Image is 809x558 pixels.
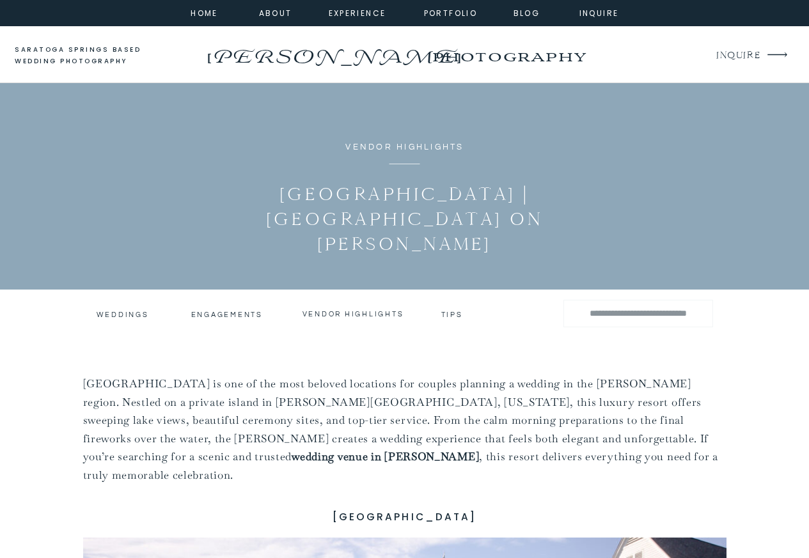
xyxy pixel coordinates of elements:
a: INQUIRE [716,47,759,65]
a: [PERSON_NAME] [203,42,464,62]
a: photography [407,38,611,74]
a: tips [441,310,465,316]
p: [GEOGRAPHIC_DATA] is one of the most beloved locations for couples planning a wedding in the [PER... [83,375,727,484]
a: Vendor Highlights [345,143,464,151]
strong: wedding venue in [PERSON_NAME] [292,449,479,463]
a: engagements [191,310,266,319]
a: home [187,6,222,18]
h3: [GEOGRAPHIC_DATA] [83,508,727,526]
a: Weddings [97,310,147,319]
a: portfolio [423,6,478,18]
a: experience [329,6,381,18]
a: about [259,6,288,18]
a: vendor highlights [302,309,405,318]
a: inquire [576,6,622,18]
a: Blog [504,6,550,18]
a: saratoga springs based wedding photography [15,44,165,68]
h1: [GEOGRAPHIC_DATA] | [GEOGRAPHIC_DATA] on [PERSON_NAME] [180,182,630,256]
